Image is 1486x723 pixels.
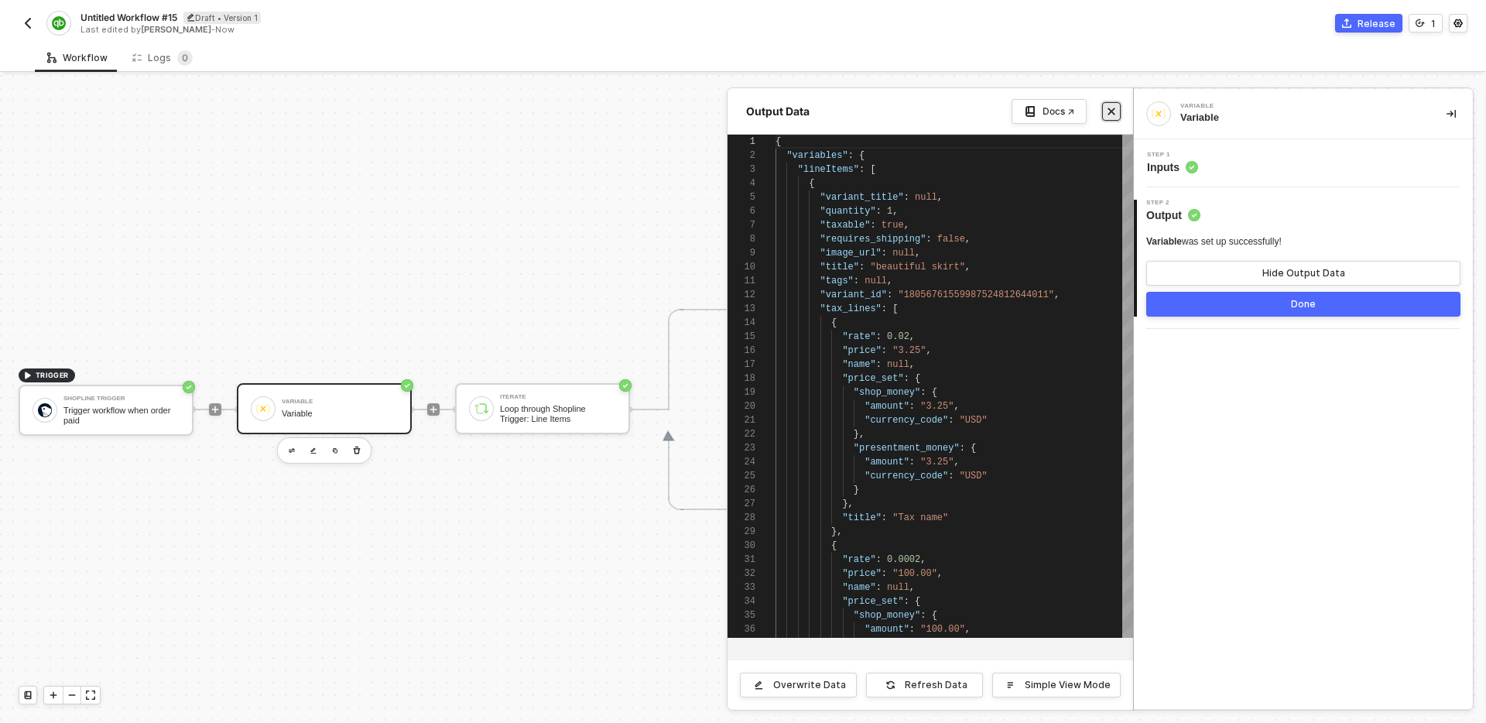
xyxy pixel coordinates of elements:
span: : [876,359,882,370]
span: icon-play [49,690,58,700]
span: }, [831,526,842,537]
span: "name" [842,359,875,370]
div: 16 [728,344,755,358]
span: "beautiful skirt" [870,262,964,272]
button: Done [1146,292,1460,317]
span: Step 2 [1146,200,1200,206]
span: "currency_code" [865,415,948,426]
span: "requires_shipping" [820,234,926,245]
span: , [954,457,959,468]
div: 34 [728,595,755,608]
span: "variant_id" [820,290,887,300]
span: : [882,303,887,314]
a: Docs ↗ [1012,99,1087,124]
div: Step 1Inputs [1134,152,1473,175]
span: : [904,192,909,203]
sup: 0 [177,50,193,66]
span: "shop_money" [854,387,920,398]
div: 32 [728,567,755,581]
span: null [915,192,937,203]
div: 21 [728,413,755,427]
span: : [876,582,882,593]
span: }, [854,429,865,440]
div: 14 [728,316,755,330]
span: true [882,220,904,231]
button: Overwrite Data [740,673,857,697]
span: icon-expand [86,690,95,700]
span: "100.00" [892,568,937,579]
span: : [870,220,875,231]
span: "tags" [820,276,854,286]
div: 8 [728,232,755,246]
span: }, [842,499,853,509]
span: [ [870,164,875,175]
span: "title" [842,512,881,523]
span: "price_set" [842,596,903,607]
span: : [926,234,931,245]
div: 1 [728,135,755,149]
span: Untitled Workflow #15 [80,11,177,24]
span: { [859,150,865,161]
div: 28 [728,511,755,525]
div: Done [1291,298,1316,310]
div: 35 [728,608,755,622]
span: : [948,471,954,481]
span: "name" [842,582,875,593]
span: , [915,248,920,259]
span: , [1054,290,1060,300]
span: "quantity" [820,206,876,217]
span: : [904,596,909,607]
span: "presentment_money" [854,443,960,454]
span: : [920,387,926,398]
span: , [887,276,892,286]
div: 24 [728,455,755,469]
div: 15 [728,330,755,344]
span: Output [1146,207,1200,223]
span: { [776,136,781,147]
div: Logs [132,50,193,66]
span: : [960,443,965,454]
span: : [876,331,882,342]
span: : [859,262,865,272]
div: Variable [1180,103,1412,109]
span: , [920,554,926,565]
span: "shop_money" [854,610,920,621]
div: 20 [728,399,755,413]
span: null [887,582,909,593]
span: "USD" [960,415,988,426]
span: , [892,206,898,217]
div: Output Data [740,104,816,119]
span: [PERSON_NAME] [141,24,211,35]
span: : [848,150,854,161]
span: { [915,596,920,607]
span: , [937,192,943,203]
div: 31 [728,553,755,567]
span: "variables" [786,150,847,161]
div: 36 [728,622,755,636]
span: false [937,234,965,245]
span: icon-collapse-right [1447,109,1456,118]
div: 23 [728,441,755,455]
span: , [965,262,971,272]
span: "title" [820,262,859,272]
div: 25 [728,469,755,483]
span: icon-close [1107,107,1116,116]
div: Refresh Data [905,679,967,691]
div: 2 [728,149,755,163]
button: Refresh Data [866,673,983,697]
span: { [831,317,837,328]
span: "USD" [960,471,988,481]
span: "3.25" [920,401,954,412]
span: : [876,554,882,565]
div: 5 [728,190,755,204]
span: "amount" [865,624,909,635]
span: : [909,624,915,635]
span: "3.25" [920,457,954,468]
span: , [926,345,931,356]
button: Simple View Mode [992,673,1121,697]
span: , [965,624,971,635]
span: : [876,206,882,217]
span: "price_set" [842,373,903,384]
span: null [892,248,915,259]
span: "amount" [865,401,909,412]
